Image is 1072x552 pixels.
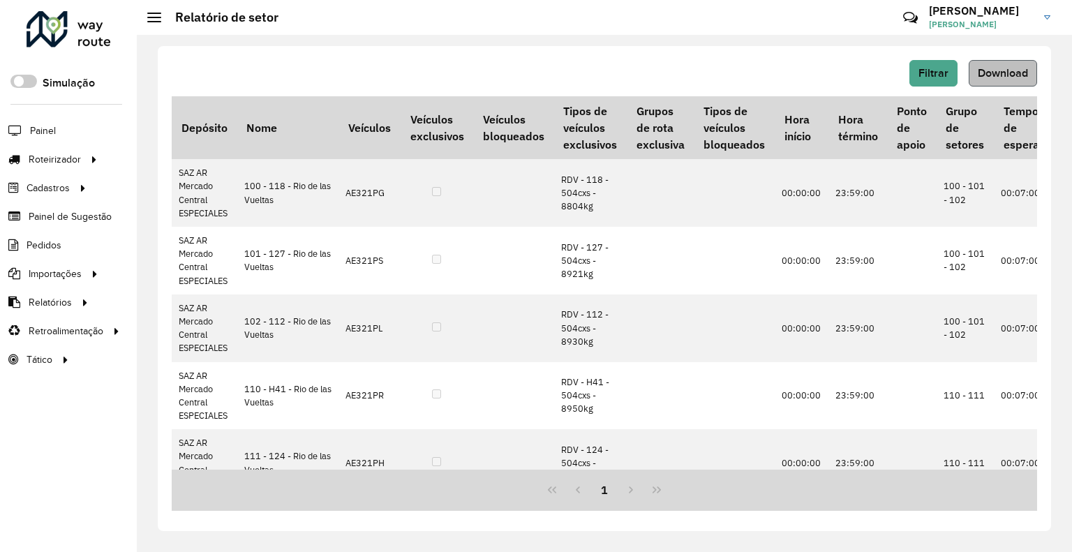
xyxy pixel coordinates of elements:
[591,477,618,503] button: 1
[775,294,828,362] td: 00:00:00
[909,60,958,87] button: Filtrar
[828,159,887,227] td: 23:59:00
[338,429,400,497] td: AE321PH
[237,362,339,430] td: 110 - H41 - Rio de las Vueltas
[554,96,627,159] th: Tipos de veículos exclusivos
[937,294,994,362] td: 100 - 101 - 102
[338,294,400,362] td: AE321PL
[554,362,627,430] td: RDV - H41 - 504cxs - 8950kg
[237,294,339,362] td: 102 - 112 - Rio de las Vueltas
[918,67,948,79] span: Filtrar
[994,362,1048,430] td: 00:07:00
[172,429,237,497] td: SAZ AR Mercado Central ESPECIALES
[929,4,1034,17] h3: [PERSON_NAME]
[29,152,81,167] span: Roteirizador
[895,3,925,33] a: Contato Rápido
[554,227,627,294] td: RDV - 127 - 504cxs - 8921kg
[994,227,1048,294] td: 00:07:00
[994,96,1048,159] th: Tempo de espera
[29,324,103,338] span: Retroalimentação
[775,362,828,430] td: 00:00:00
[937,96,994,159] th: Grupo de setores
[43,75,95,91] label: Simulação
[929,18,1034,31] span: [PERSON_NAME]
[29,267,82,281] span: Importações
[473,96,553,159] th: Veículos bloqueados
[554,159,627,227] td: RDV - 118 - 504cxs - 8804kg
[338,362,400,430] td: AE321PR
[554,429,627,497] td: RDV - 124 - 504cxs - 9888kg
[828,96,887,159] th: Hora término
[775,227,828,294] td: 00:00:00
[994,294,1048,362] td: 00:07:00
[172,294,237,362] td: SAZ AR Mercado Central ESPECIALES
[969,60,1037,87] button: Download
[828,429,887,497] td: 23:59:00
[937,362,994,430] td: 110 - 111
[775,96,828,159] th: Hora início
[29,209,112,224] span: Painel de Sugestão
[937,159,994,227] td: 100 - 101 - 102
[627,96,694,159] th: Grupos de rota exclusiva
[237,429,339,497] td: 111 - 124 - Rio de las Vueltas
[27,181,70,195] span: Cadastros
[775,429,828,497] td: 00:00:00
[887,96,936,159] th: Ponto de apoio
[29,295,72,310] span: Relatórios
[994,429,1048,497] td: 00:07:00
[694,96,774,159] th: Tipos de veículos bloqueados
[775,159,828,227] td: 00:00:00
[172,96,237,159] th: Depósito
[338,159,400,227] td: AE321PG
[338,227,400,294] td: AE321PS
[937,429,994,497] td: 110 - 111
[172,227,237,294] td: SAZ AR Mercado Central ESPECIALES
[828,294,887,362] td: 23:59:00
[172,362,237,430] td: SAZ AR Mercado Central ESPECIALES
[937,227,994,294] td: 100 - 101 - 102
[401,96,473,159] th: Veículos exclusivos
[994,159,1048,227] td: 00:07:00
[161,10,278,25] h2: Relatório de setor
[338,96,400,159] th: Veículos
[237,96,338,159] th: Nome
[828,362,887,430] td: 23:59:00
[237,227,339,294] td: 101 - 127 - Rio de las Vueltas
[978,67,1028,79] span: Download
[828,227,887,294] td: 23:59:00
[27,238,61,253] span: Pedidos
[172,159,237,227] td: SAZ AR Mercado Central ESPECIALES
[30,124,56,138] span: Painel
[554,294,627,362] td: RDV - 112 - 504cxs - 8930kg
[237,159,339,227] td: 100 - 118 - Rio de las Vueltas
[27,352,52,367] span: Tático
